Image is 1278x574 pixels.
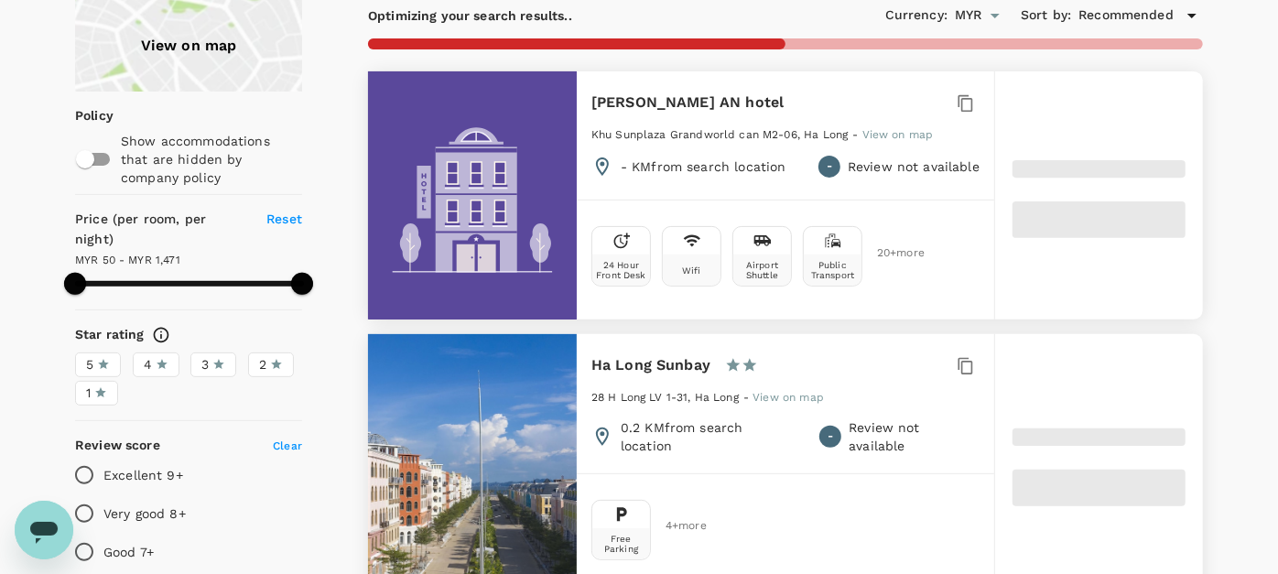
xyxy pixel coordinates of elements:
[591,352,710,378] h6: Ha Long Sunbay
[885,5,948,26] h6: Currency :
[666,520,693,532] span: 4 + more
[827,157,832,176] span: -
[862,126,934,141] a: View on map
[266,211,302,226] span: Reset
[103,543,154,561] p: Good 7+
[737,260,787,280] div: Airport Shuttle
[75,106,87,125] p: Policy
[86,355,93,374] span: 5
[753,391,824,404] span: View on map
[121,132,300,187] p: Show accommodations that are hidden by company policy
[368,6,572,25] p: Optimizing your search results..
[982,3,1008,28] button: Open
[591,128,848,141] span: Khu Sunplaza Grandworld can M2-06, Ha Long
[877,247,904,259] span: 20 + more
[852,128,861,141] span: -
[152,326,170,344] svg: Star ratings are awarded to properties to represent the quality of services, facilities, and amen...
[807,260,858,280] div: Public Transport
[828,428,833,446] span: -
[848,157,980,176] p: Review not available
[621,418,797,455] p: 0.2 KM from search location
[75,210,245,250] h6: Price (per room, per night)
[862,128,934,141] span: View on map
[75,325,145,345] h6: Star rating
[259,355,266,374] span: 2
[1078,5,1174,26] span: Recommended
[103,466,183,484] p: Excellent 9+
[75,436,160,456] h6: Review score
[743,391,753,404] span: -
[596,534,646,554] div: Free Parking
[103,504,186,523] p: Very good 8+
[849,418,980,455] p: Review not available
[273,439,302,452] span: Clear
[15,501,73,559] iframe: Button to launch messaging window
[86,384,91,403] span: 1
[201,355,209,374] span: 3
[591,90,784,115] h6: [PERSON_NAME] AN hotel
[621,157,786,176] p: - KM from search location
[682,265,701,276] div: Wifi
[591,391,739,404] span: 28 H Long LV 1-31, Ha Long
[144,355,152,374] span: 4
[1021,5,1071,26] h6: Sort by :
[753,389,824,404] a: View on map
[596,260,646,280] div: 24 Hour Front Desk
[75,254,180,266] span: MYR 50 - MYR 1,471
